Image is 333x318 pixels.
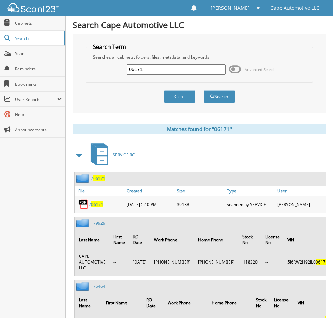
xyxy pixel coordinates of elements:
[262,250,283,274] td: --
[91,175,105,181] a: 206171
[91,220,105,226] a: 179929
[15,51,62,57] span: Scan
[15,20,62,26] span: Cabinets
[91,283,105,289] a: 176464
[113,152,135,158] span: SERVICE RO
[75,186,125,196] a: File
[89,201,103,207] a: 206171
[129,230,150,250] th: RO Date
[7,3,59,12] img: scan123-logo-white.svg
[76,174,91,183] img: folder2.png
[284,250,331,274] td: 5J6RW2H92JL0
[245,67,276,72] span: Advanced Search
[195,230,238,250] th: Home Phone
[195,250,238,274] td: [PHONE_NUMBER]
[239,250,261,274] td: H18320
[110,230,129,250] th: First Name
[76,282,91,291] img: folder2.png
[75,250,109,274] td: CAPE AUTOMOTIVE LLC
[89,43,130,51] legend: Search Term
[175,197,225,211] div: 391KB
[125,197,175,211] div: [DATE] 5:10 PM
[151,230,194,250] th: Work Phone
[89,54,309,60] div: Searches all cabinets, folders, files, metadata, and keywords
[75,230,109,250] th: Last Name
[225,197,275,211] div: scanned by SERVICE
[103,293,142,313] th: First Name
[87,141,135,169] a: SERVICE RO
[298,285,333,318] iframe: Chat Widget
[73,124,326,134] div: Matches found for "06171"
[316,259,328,265] span: 06171
[151,250,194,274] td: [PHONE_NUMBER]
[15,81,62,87] span: Bookmarks
[75,293,102,313] th: Last Name
[175,186,225,196] a: Size
[164,293,208,313] th: Work Phone
[78,199,89,209] img: PDF.png
[239,230,261,250] th: Stock No
[129,250,150,274] td: [DATE]
[270,6,319,10] span: Cape Automotive LLC
[276,197,326,211] div: [PERSON_NAME]
[225,186,275,196] a: Type
[284,230,331,250] th: VIN
[15,127,62,133] span: Announcements
[262,230,283,250] th: License No
[15,66,62,72] span: Reminders
[76,219,91,227] img: folder2.png
[276,186,326,196] a: User
[91,201,103,207] span: 06171
[110,250,129,274] td: --
[164,90,195,103] button: Clear
[143,293,163,313] th: RO Date
[125,186,175,196] a: Created
[15,112,62,118] span: Help
[211,6,250,10] span: [PERSON_NAME]
[208,293,252,313] th: Home Phone
[15,96,57,102] span: User Reports
[93,175,105,181] span: 06171
[73,19,326,31] h1: Search Cape Automotive LLC
[15,35,61,41] span: Search
[270,293,293,313] th: License No
[204,90,235,103] button: Search
[252,293,270,313] th: Stock No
